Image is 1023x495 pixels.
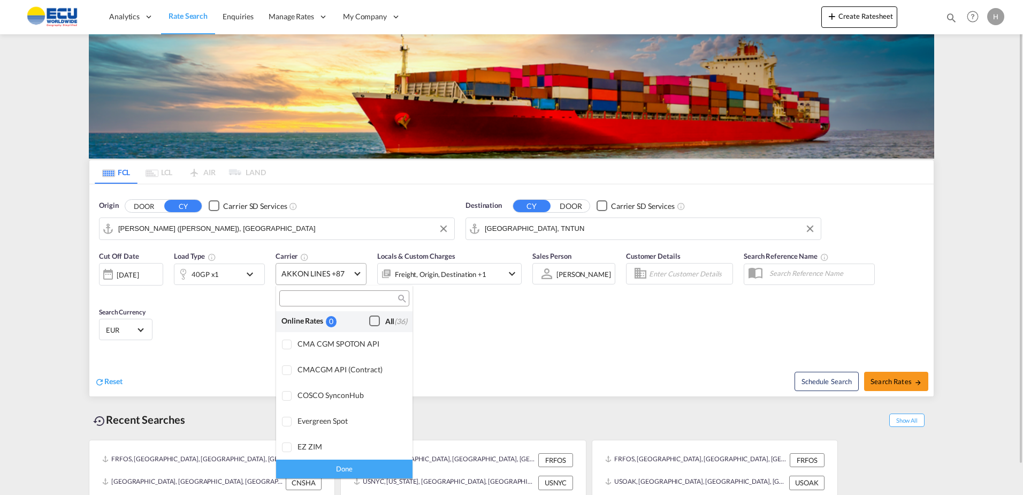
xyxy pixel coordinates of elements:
div: Done [276,460,413,478]
div: CMA CGM SPOTON API [297,339,404,348]
div: Evergreen Spot [297,416,404,425]
md-icon: icon-magnify [397,295,405,303]
div: COSCO SynconHub [297,391,404,400]
div: EZ ZIM [297,442,404,451]
span: (36) [394,317,407,326]
div: 0 [326,316,337,327]
div: CMACGM API (Contract) [297,365,404,374]
div: All [385,316,407,327]
md-checkbox: Checkbox No Ink [369,316,407,327]
div: Online Rates [281,316,326,327]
